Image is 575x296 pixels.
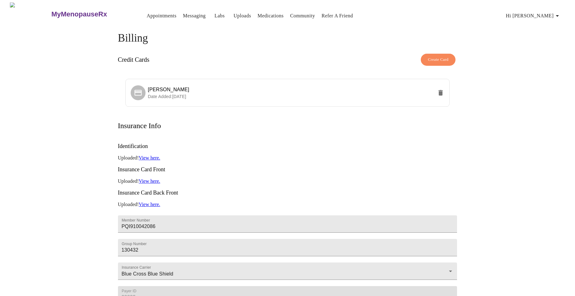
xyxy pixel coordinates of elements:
[446,267,455,276] button: Open
[147,11,176,20] a: Appointments
[258,11,284,20] a: Medications
[50,3,132,25] a: MyMenopauseRx
[210,10,229,22] button: Labs
[10,2,50,26] img: MyMenopauseRx Logo
[118,32,457,44] h4: Billing
[233,11,251,20] a: Uploads
[433,85,448,100] button: delete
[181,10,208,22] button: Messaging
[506,11,561,20] span: Hi [PERSON_NAME]
[290,11,315,20] a: Community
[118,56,150,63] h3: Credit Cards
[148,87,189,92] span: [PERSON_NAME]
[215,11,225,20] a: Labs
[144,10,179,22] button: Appointments
[319,10,356,22] button: Refer a Friend
[255,10,286,22] button: Medications
[118,178,457,184] p: Uploaded!
[118,155,457,161] p: Uploaded!
[118,143,457,150] h3: Identification
[231,10,254,22] button: Uploads
[421,54,456,66] button: Create Card
[118,122,161,130] h3: Insurance Info
[118,190,457,196] h3: Insurance Card Back Front
[503,10,564,22] button: Hi [PERSON_NAME]
[139,178,160,184] a: View here.
[139,202,160,207] a: View here.
[322,11,353,20] a: Refer a Friend
[139,155,160,160] a: View here.
[118,202,457,207] p: Uploaded!
[51,10,107,18] h3: MyMenopauseRx
[148,94,186,99] span: Date Added: [DATE]
[428,56,449,63] span: Create Card
[288,10,318,22] button: Community
[118,166,457,173] h3: Insurance Card Front
[183,11,206,20] a: Messaging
